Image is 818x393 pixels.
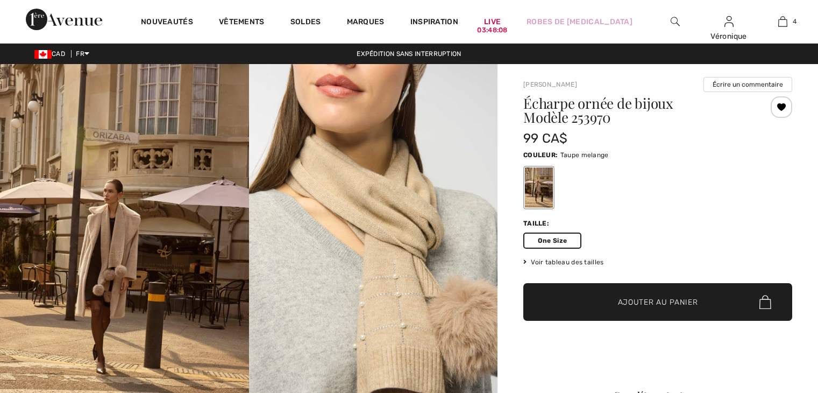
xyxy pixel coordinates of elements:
[34,50,69,58] span: CAD
[523,96,748,124] h1: Écharpe ornée de bijoux Modèle 253970
[523,283,792,321] button: Ajouter au panier
[527,16,632,27] a: Robes de [MEDICAL_DATA]
[290,17,321,29] a: Soldes
[525,167,553,208] div: Taupe melange
[410,17,458,29] span: Inspiration
[671,15,680,28] img: recherche
[523,219,551,228] div: Taille:
[778,15,787,28] img: Mon panier
[523,257,604,267] span: Voir tableau des tailles
[703,77,792,92] button: Écrire un commentaire
[347,17,385,29] a: Marques
[219,17,265,29] a: Vêtements
[523,81,577,88] a: [PERSON_NAME]
[484,16,501,27] a: Live03:48:08
[724,16,734,26] a: Se connecter
[523,131,568,146] span: 99 CA$
[560,151,609,159] span: Taupe melange
[76,50,89,58] span: FR
[26,9,102,30] img: 1ère Avenue
[523,233,581,249] span: One Size
[702,31,755,42] div: Véronique
[756,15,809,28] a: 4
[141,17,193,29] a: Nouveautés
[523,151,558,159] span: Couleur:
[477,25,507,36] div: 03:48:08
[618,297,698,308] span: Ajouter au panier
[724,15,734,28] img: Mes infos
[793,17,796,26] span: 4
[759,295,771,309] img: Bag.svg
[34,50,52,59] img: Canadian Dollar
